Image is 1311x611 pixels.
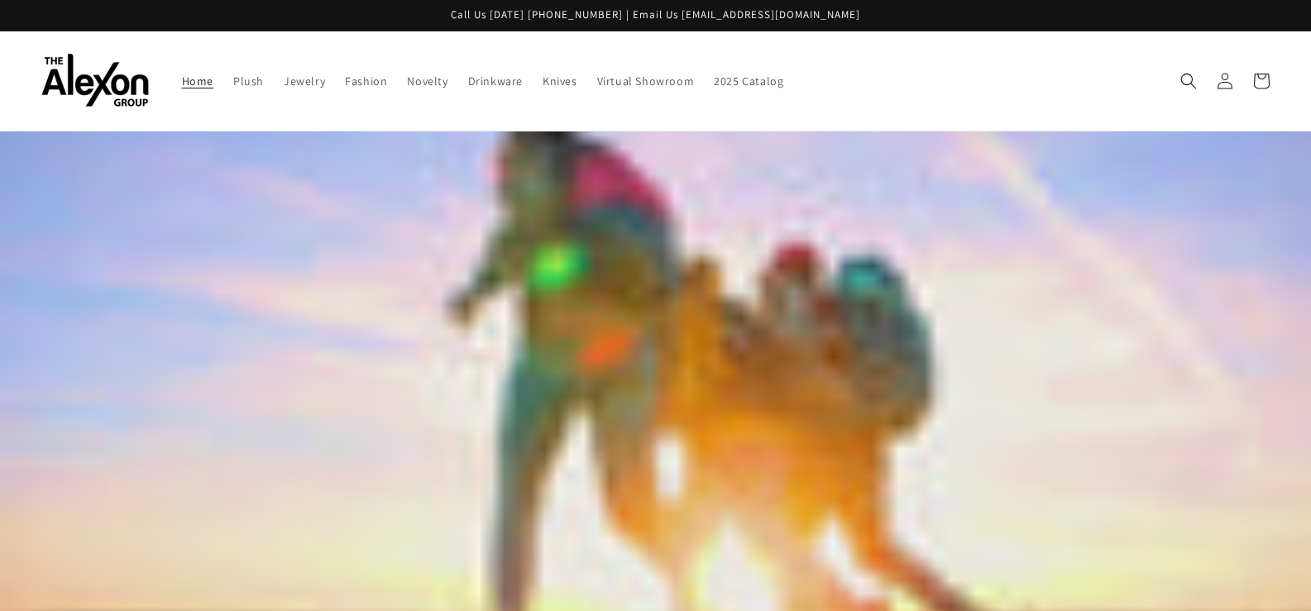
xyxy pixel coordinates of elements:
summary: Search [1170,63,1207,99]
span: Plush [233,74,264,88]
a: Drinkware [458,64,533,98]
span: Virtual Showroom [597,74,695,88]
a: Novelty [397,64,457,98]
a: Plush [223,64,274,98]
img: The Alexon Group [41,54,149,107]
a: Fashion [335,64,397,98]
a: Knives [533,64,587,98]
span: Drinkware [468,74,523,88]
span: Home [182,74,213,88]
a: Jewelry [274,64,335,98]
a: Virtual Showroom [587,64,705,98]
span: Jewelry [284,74,325,88]
span: Knives [543,74,577,88]
span: Novelty [407,74,447,88]
span: 2025 Catalog [714,74,783,88]
a: 2025 Catalog [704,64,793,98]
a: Home [172,64,223,98]
span: Fashion [345,74,387,88]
